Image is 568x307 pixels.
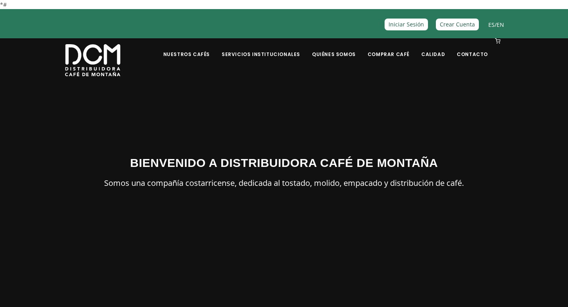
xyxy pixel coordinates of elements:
[65,176,503,190] p: Somos una compañía costarricense, dedicada al tostado, molido, empacado y distribución de café.
[65,154,503,172] h3: BIENVENIDO A DISTRIBUIDORA CAFÉ DE MONTAÑA
[385,19,428,30] a: Iniciar Sesión
[217,39,305,58] a: Servicios Institucionales
[307,39,361,58] a: Quiénes Somos
[488,20,504,29] span: /
[488,21,495,28] a: ES
[436,19,479,30] a: Crear Cuenta
[452,39,493,58] a: Contacto
[363,39,414,58] a: Comprar Café
[417,39,450,58] a: Calidad
[159,39,215,58] a: Nuestros Cafés
[497,21,504,28] a: EN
